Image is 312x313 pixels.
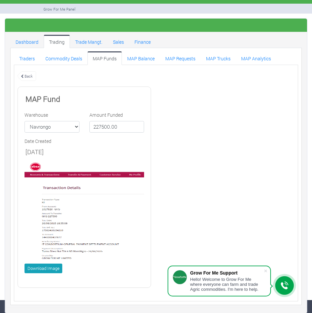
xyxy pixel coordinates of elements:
a: Download Image [25,264,62,273]
a: MAP Requests [160,51,201,65]
a: MAP Balance [122,51,160,65]
a: Trade Mangt. [70,35,108,48]
a: Finance [129,35,156,48]
a: Traders [14,51,40,65]
a: Commodity Deals [40,51,87,65]
a: MAP Trucks [201,51,236,65]
img: Navrongo [25,162,144,261]
b: MAP Fund [26,94,60,104]
a: Trading [44,35,70,48]
div: Grow For Me Support [190,270,264,276]
input: 0.00 [89,121,144,133]
a: MAP Funds [87,51,122,65]
label: Warehouse [25,111,48,118]
label: Amount Funded [89,111,123,118]
a: Dashboard [10,35,44,48]
a: Back [18,71,36,82]
a: MAP Analytics [236,51,276,65]
div: Hello! Welcome to Grow For Me where everyone can farm and trade Agric commodities. I'm here to help. [190,277,264,292]
small: Grow For Me Panel [43,7,76,12]
a: Sales [108,35,129,48]
h5: [DATE] [26,148,143,156]
label: Date Created [25,138,51,145]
